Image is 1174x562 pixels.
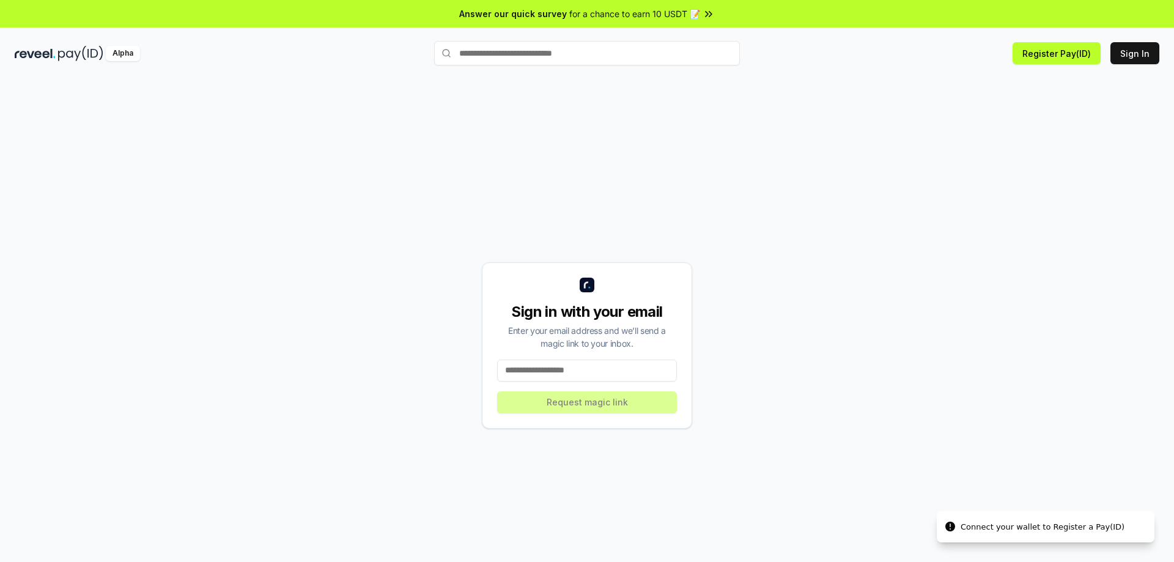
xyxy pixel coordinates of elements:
[497,324,677,350] div: Enter your email address and we’ll send a magic link to your inbox.
[58,46,103,61] img: pay_id
[580,278,594,292] img: logo_small
[1013,42,1101,64] button: Register Pay(ID)
[106,46,140,61] div: Alpha
[459,7,567,20] span: Answer our quick survey
[569,7,700,20] span: for a chance to earn 10 USDT 📝
[1110,42,1159,64] button: Sign In
[497,302,677,322] div: Sign in with your email
[15,46,56,61] img: reveel_dark
[961,521,1124,533] div: Connect your wallet to Register a Pay(ID)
